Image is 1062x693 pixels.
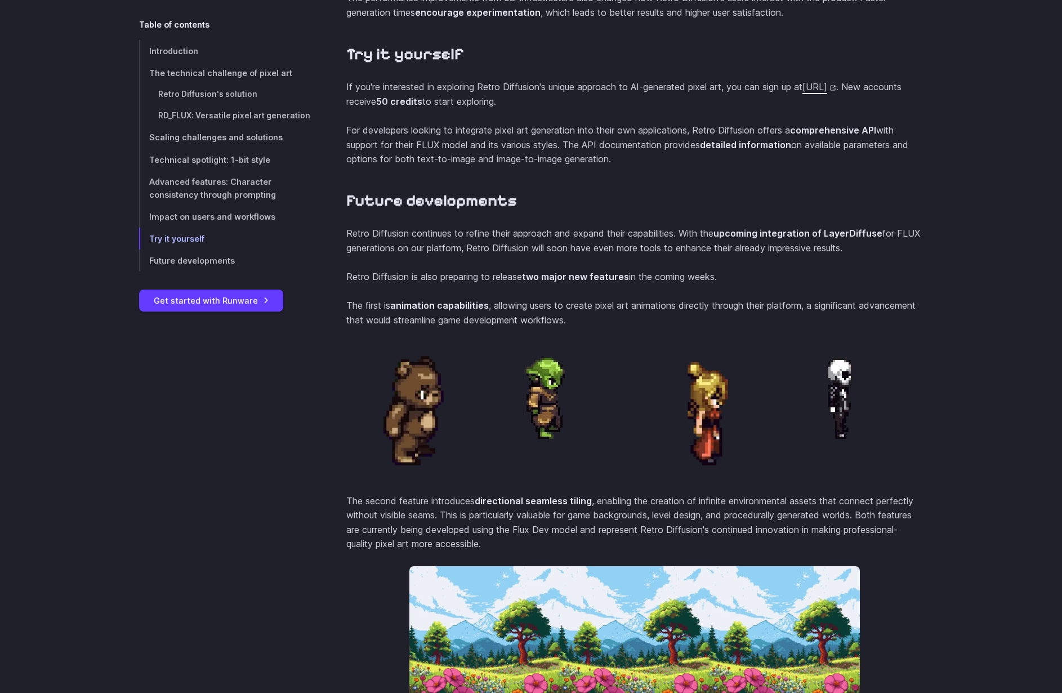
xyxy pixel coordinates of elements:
span: Advanced features: Character consistency through prompting [149,177,276,199]
p: Retro Diffusion is also preparing to release in the coming weeks. [346,270,923,285]
span: Retro Diffusion's solution [158,90,257,99]
span: Introduction [149,46,198,56]
strong: upcoming integration of LayerDiffuse [713,228,882,239]
a: Advanced features: Character consistency through prompting [139,171,310,206]
p: Retro Diffusion continues to refine their approach and expand their capabilities. With the for FL... [346,226,923,255]
p: The second feature introduces , enabling the creation of infinite environmental assets that conne... [346,494,923,552]
a: Introduction [139,40,310,62]
span: RD_FLUX: Versatile pixel art generation [158,111,310,120]
a: Try it yourself [346,45,464,64]
p: If you're interested in exploring Retro Diffusion's unique approach to AI-generated pixel art, yo... [346,80,923,109]
strong: detailed information [700,139,791,150]
strong: two major new features [522,271,629,282]
a: Impact on users and workflows [139,206,310,228]
strong: comprehensive API [790,125,876,136]
a: Future developments [139,250,310,272]
img: a pixel art animated character resembling a small green alien with pointed ears, wearing a robe [493,342,601,450]
img: a pixel art animated character with a round, white head and a suit, walking with a mysterious aura [786,342,894,450]
span: Technical spotlight: 1-bit style [149,155,270,165]
span: The technical challenge of pixel art [149,68,292,78]
strong: 50 credits [376,96,422,107]
a: The technical challenge of pixel art [139,62,310,84]
span: Table of contents [139,18,209,31]
strong: directional seamless tiling [475,495,592,507]
a: Technical spotlight: 1-bit style [139,149,310,171]
strong: encourage experimentation [415,7,541,18]
p: For developers looking to integrate pixel art generation into their own applications, Retro Diffu... [346,123,923,167]
img: a pixel art animated character of a regal figure with long blond hair and a red outfit, walking [639,342,777,479]
a: [URL] [802,81,836,92]
a: Future developments [346,191,517,211]
a: Scaling challenges and solutions [139,127,310,149]
a: Retro Diffusion's solution [139,84,310,105]
p: The first is , allowing users to create pixel art animations directly through their platform, a s... [346,299,923,327]
img: a pixel art animated walking bear character, with a simple and chubby design [346,342,484,479]
span: Scaling challenges and solutions [149,133,283,143]
a: Get started with Runware [139,290,283,312]
a: RD_FLUX: Versatile pixel art generation [139,105,310,127]
span: Try it yourself [149,234,204,243]
a: Try it yourself [139,228,310,250]
strong: animation capabilities [390,300,489,311]
span: Future developments [149,256,235,265]
span: Impact on users and workflows [149,212,275,221]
